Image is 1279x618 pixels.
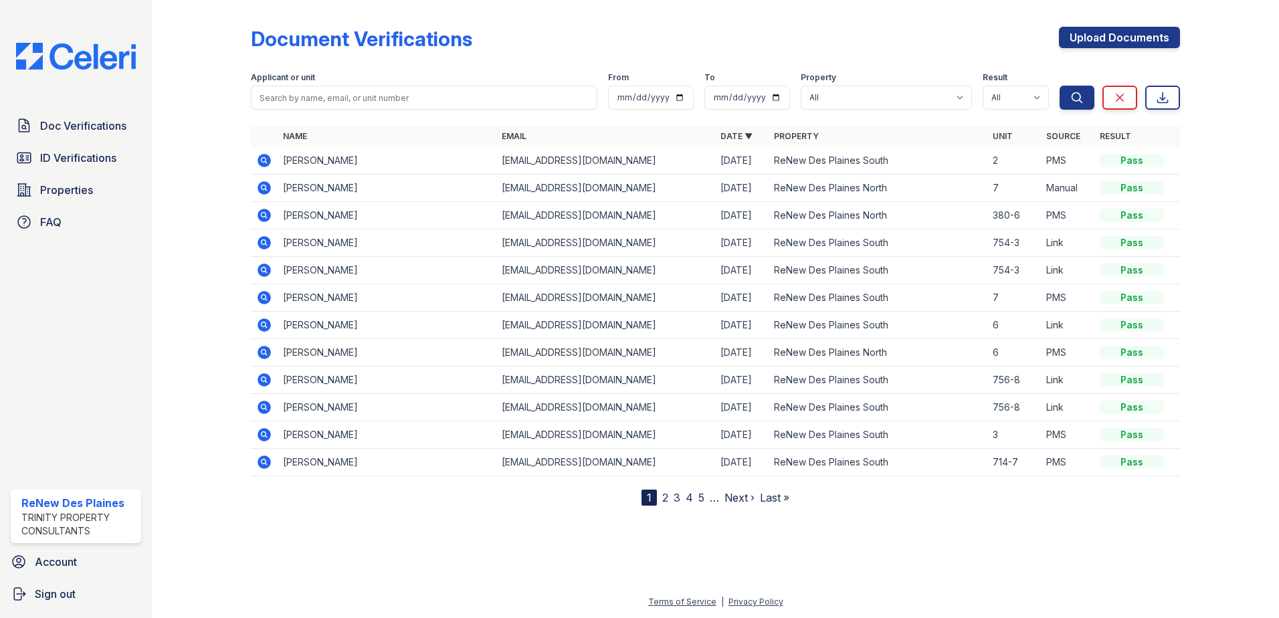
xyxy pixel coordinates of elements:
[278,284,496,312] td: [PERSON_NAME]
[1100,131,1131,141] a: Result
[715,229,769,257] td: [DATE]
[715,394,769,421] td: [DATE]
[769,175,987,202] td: ReNew Des Plaines North
[987,421,1041,449] td: 3
[496,394,715,421] td: [EMAIL_ADDRESS][DOMAIN_NAME]
[704,72,715,83] label: To
[278,421,496,449] td: [PERSON_NAME]
[1041,449,1094,476] td: PMS
[1041,312,1094,339] td: Link
[715,312,769,339] td: [DATE]
[278,394,496,421] td: [PERSON_NAME]
[1041,147,1094,175] td: PMS
[724,491,755,504] a: Next ›
[496,421,715,449] td: [EMAIL_ADDRESS][DOMAIN_NAME]
[278,339,496,367] td: [PERSON_NAME]
[987,229,1041,257] td: 754-3
[1041,257,1094,284] td: Link
[278,312,496,339] td: [PERSON_NAME]
[278,229,496,257] td: [PERSON_NAME]
[769,202,987,229] td: ReNew Des Plaines North
[987,147,1041,175] td: 2
[1041,175,1094,202] td: Manual
[283,131,307,141] a: Name
[278,202,496,229] td: [PERSON_NAME]
[40,118,126,134] span: Doc Verifications
[278,147,496,175] td: [PERSON_NAME]
[715,284,769,312] td: [DATE]
[769,339,987,367] td: ReNew Des Plaines North
[35,554,77,570] span: Account
[1100,373,1164,387] div: Pass
[1046,131,1080,141] a: Source
[11,177,141,203] a: Properties
[1100,346,1164,359] div: Pass
[11,209,141,235] a: FAQ
[1100,318,1164,332] div: Pass
[278,175,496,202] td: [PERSON_NAME]
[710,490,719,506] span: …
[496,202,715,229] td: [EMAIL_ADDRESS][DOMAIN_NAME]
[769,421,987,449] td: ReNew Des Plaines South
[674,491,680,504] a: 3
[715,257,769,284] td: [DATE]
[35,586,76,602] span: Sign out
[987,202,1041,229] td: 380-6
[698,491,704,504] a: 5
[40,182,93,198] span: Properties
[728,597,783,607] a: Privacy Policy
[1100,154,1164,167] div: Pass
[987,284,1041,312] td: 7
[21,495,136,511] div: ReNew Des Plaines
[496,449,715,476] td: [EMAIL_ADDRESS][DOMAIN_NAME]
[769,147,987,175] td: ReNew Des Plaines South
[769,394,987,421] td: ReNew Des Plaines South
[987,339,1041,367] td: 6
[1041,339,1094,367] td: PMS
[278,449,496,476] td: [PERSON_NAME]
[769,229,987,257] td: ReNew Des Plaines South
[715,421,769,449] td: [DATE]
[251,27,472,51] div: Document Verifications
[1100,181,1164,195] div: Pass
[715,202,769,229] td: [DATE]
[715,175,769,202] td: [DATE]
[715,339,769,367] td: [DATE]
[642,490,657,506] div: 1
[987,394,1041,421] td: 756-8
[5,548,146,575] a: Account
[760,491,789,504] a: Last »
[496,257,715,284] td: [EMAIL_ADDRESS][DOMAIN_NAME]
[1100,428,1164,441] div: Pass
[769,449,987,476] td: ReNew Des Plaines South
[1100,236,1164,249] div: Pass
[1059,27,1180,48] a: Upload Documents
[608,72,629,83] label: From
[987,312,1041,339] td: 6
[496,229,715,257] td: [EMAIL_ADDRESS][DOMAIN_NAME]
[11,112,141,139] a: Doc Verifications
[1100,291,1164,304] div: Pass
[983,72,1007,83] label: Result
[11,144,141,171] a: ID Verifications
[1041,284,1094,312] td: PMS
[1041,421,1094,449] td: PMS
[40,214,62,230] span: FAQ
[769,257,987,284] td: ReNew Des Plaines South
[721,597,724,607] div: |
[5,43,146,70] img: CE_Logo_Blue-a8612792a0a2168367f1c8372b55b34899dd931a85d93a1a3d3e32e68fde9ad4.png
[648,597,716,607] a: Terms of Service
[987,449,1041,476] td: 714-7
[1041,367,1094,394] td: Link
[251,86,597,110] input: Search by name, email, or unit number
[21,511,136,538] div: Trinity Property Consultants
[769,367,987,394] td: ReNew Des Plaines South
[1100,209,1164,222] div: Pass
[1041,394,1094,421] td: Link
[769,312,987,339] td: ReNew Des Plaines South
[496,284,715,312] td: [EMAIL_ADDRESS][DOMAIN_NAME]
[987,257,1041,284] td: 754-3
[1100,455,1164,469] div: Pass
[662,491,668,504] a: 2
[1041,229,1094,257] td: Link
